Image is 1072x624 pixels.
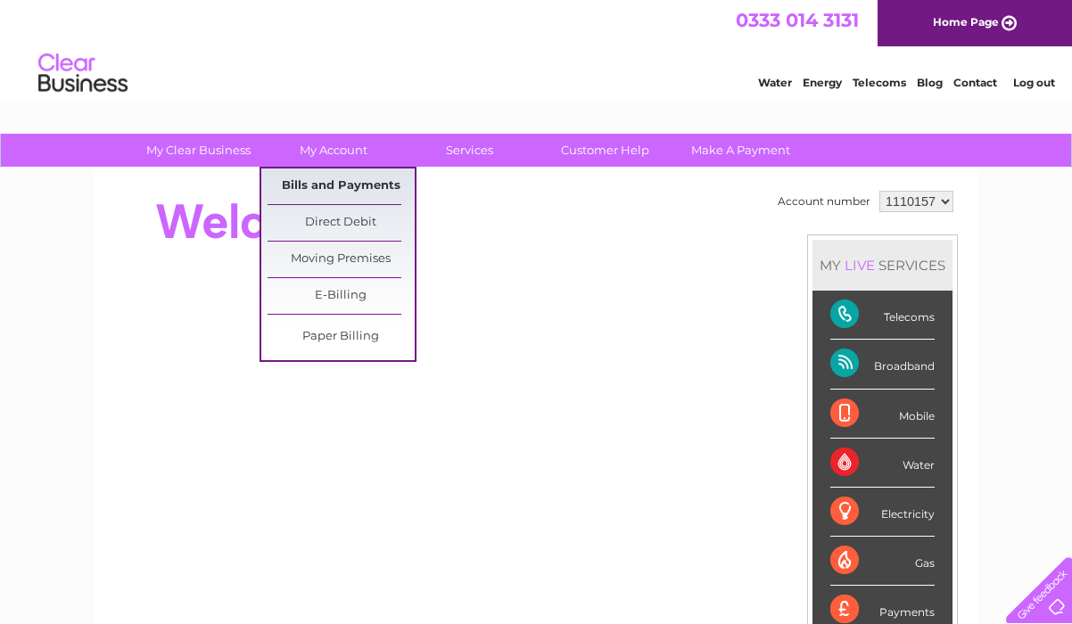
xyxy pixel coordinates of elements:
[532,134,679,167] a: Customer Help
[37,46,128,101] img: logo.png
[396,134,543,167] a: Services
[830,390,935,439] div: Mobile
[830,291,935,340] div: Telecoms
[953,76,997,89] a: Contact
[917,76,943,89] a: Blog
[125,134,272,167] a: My Clear Business
[841,257,878,274] div: LIVE
[736,9,859,31] a: 0333 014 3131
[773,186,875,217] td: Account number
[830,488,935,537] div: Electricity
[812,240,952,291] div: MY SERVICES
[803,76,842,89] a: Energy
[1013,76,1055,89] a: Log out
[830,340,935,389] div: Broadband
[830,537,935,586] div: Gas
[116,10,959,86] div: Clear Business is a trading name of Verastar Limited (registered in [GEOGRAPHIC_DATA] No. 3667643...
[268,168,415,204] a: Bills and Payments
[667,134,814,167] a: Make A Payment
[758,76,792,89] a: Water
[268,242,415,277] a: Moving Premises
[260,134,408,167] a: My Account
[268,205,415,241] a: Direct Debit
[268,319,415,355] a: Paper Billing
[853,76,906,89] a: Telecoms
[268,278,415,314] a: E-Billing
[830,439,935,488] div: Water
